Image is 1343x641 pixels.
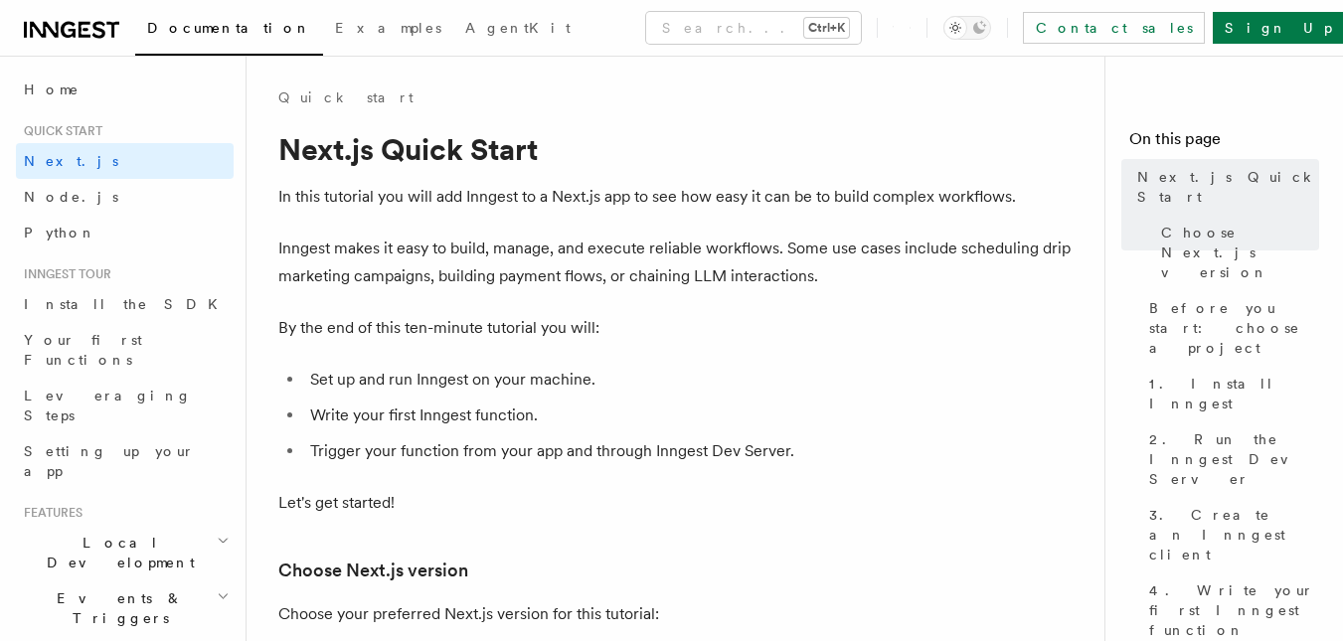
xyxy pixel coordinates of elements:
[1023,12,1205,44] a: Contact sales
[1149,374,1319,413] span: 1. Install Inngest
[304,401,1074,429] li: Write your first Inngest function.
[24,80,80,99] span: Home
[1141,366,1319,421] a: 1. Install Inngest
[24,153,118,169] span: Next.js
[943,16,991,40] button: Toggle dark mode
[24,296,230,312] span: Install the SDK
[465,20,571,36] span: AgentKit
[16,266,111,282] span: Inngest tour
[646,12,861,44] button: Search...Ctrl+K
[323,6,453,54] a: Examples
[1149,505,1319,564] span: 3. Create an Inngest client
[1129,159,1319,215] a: Next.js Quick Start
[278,183,1074,211] p: In this tutorial you will add Inngest to a Next.js app to see how easy it can be to build complex...
[335,20,441,36] span: Examples
[278,235,1074,290] p: Inngest makes it easy to build, manage, and execute reliable workflows. Some use cases include sc...
[16,143,234,179] a: Next.js
[304,366,1074,394] li: Set up and run Inngest on your machine.
[453,6,583,54] a: AgentKit
[16,286,234,322] a: Install the SDK
[16,322,234,378] a: Your first Functions
[16,580,234,636] button: Events & Triggers
[1149,429,1319,489] span: 2. Run the Inngest Dev Server
[278,489,1074,517] p: Let's get started!
[16,433,234,489] a: Setting up your app
[278,131,1074,167] h1: Next.js Quick Start
[278,314,1074,342] p: By the end of this ten-minute tutorial you will:
[16,215,234,250] a: Python
[1137,167,1319,207] span: Next.js Quick Start
[278,557,468,584] a: Choose Next.js version
[278,87,414,107] a: Quick start
[24,388,192,423] span: Leveraging Steps
[24,332,142,368] span: Your first Functions
[804,18,849,38] kbd: Ctrl+K
[16,588,217,628] span: Events & Triggers
[1141,290,1319,366] a: Before you start: choose a project
[278,600,1074,628] p: Choose your preferred Next.js version for this tutorial:
[24,189,118,205] span: Node.js
[16,533,217,572] span: Local Development
[16,179,234,215] a: Node.js
[1149,580,1319,640] span: 4. Write your first Inngest function
[16,72,234,107] a: Home
[304,437,1074,465] li: Trigger your function from your app and through Inngest Dev Server.
[147,20,311,36] span: Documentation
[135,6,323,56] a: Documentation
[1141,421,1319,497] a: 2. Run the Inngest Dev Server
[1161,223,1319,282] span: Choose Next.js version
[1129,127,1319,159] h4: On this page
[16,378,234,433] a: Leveraging Steps
[24,225,96,240] span: Python
[16,525,234,580] button: Local Development
[1149,298,1319,358] span: Before you start: choose a project
[16,123,102,139] span: Quick start
[16,505,83,521] span: Features
[1153,215,1319,290] a: Choose Next.js version
[1141,497,1319,572] a: 3. Create an Inngest client
[24,443,195,479] span: Setting up your app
